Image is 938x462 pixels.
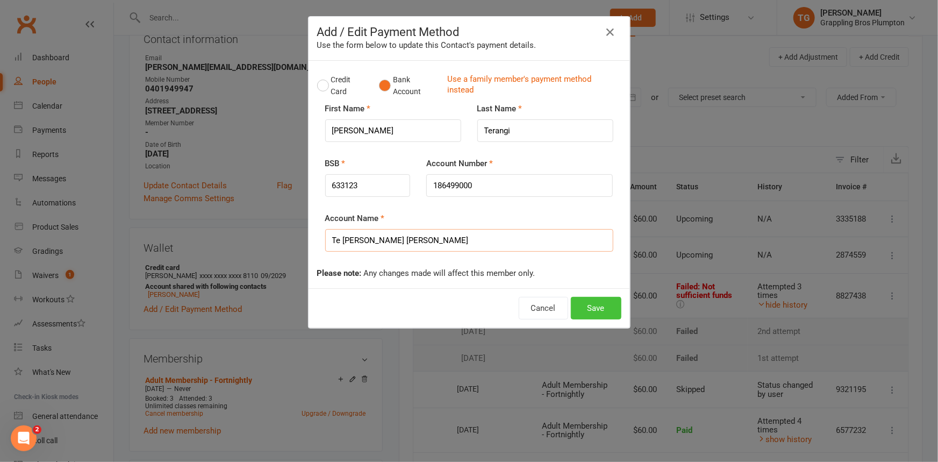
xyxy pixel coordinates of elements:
button: Cancel [519,297,568,319]
button: Close [602,24,619,41]
button: Save [571,297,621,319]
div: Use the form below to update this Contact's payment details. [317,39,621,52]
a: Use a family member's payment method instead [447,74,616,98]
label: Last Name [477,102,522,115]
iframe: Intercom live chat [11,425,37,451]
button: Bank Account [379,69,439,102]
strong: Please note: [317,268,362,278]
label: First Name [325,102,371,115]
label: Account Number [426,157,493,170]
button: Credit Card [317,69,368,102]
input: NNNNNN [325,174,411,197]
label: Account Name [325,212,385,225]
h4: Add / Edit Payment Method [317,25,621,39]
label: BSB [325,157,346,170]
span: 2 [33,425,41,434]
span: Any changes made will affect this member only. [364,268,535,278]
